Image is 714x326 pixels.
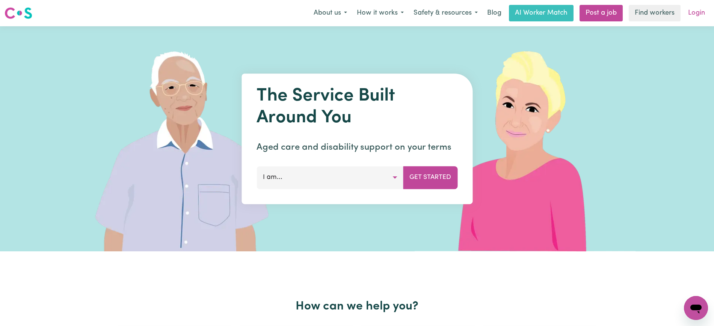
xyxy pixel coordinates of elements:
button: About us [309,5,352,21]
button: How it works [352,5,409,21]
button: I am... [257,166,403,189]
a: Post a job [580,5,623,21]
p: Aged care and disability support on your terms [257,141,457,154]
h1: The Service Built Around You [257,86,457,129]
a: Login [684,5,709,21]
a: Careseekers logo [5,5,32,22]
img: Careseekers logo [5,6,32,20]
h2: How can we help you? [114,299,601,314]
a: AI Worker Match [509,5,574,21]
a: Blog [483,5,506,21]
button: Safety & resources [409,5,483,21]
a: Find workers [629,5,681,21]
button: Get Started [403,166,457,189]
iframe: Button to launch messaging window [684,296,708,320]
